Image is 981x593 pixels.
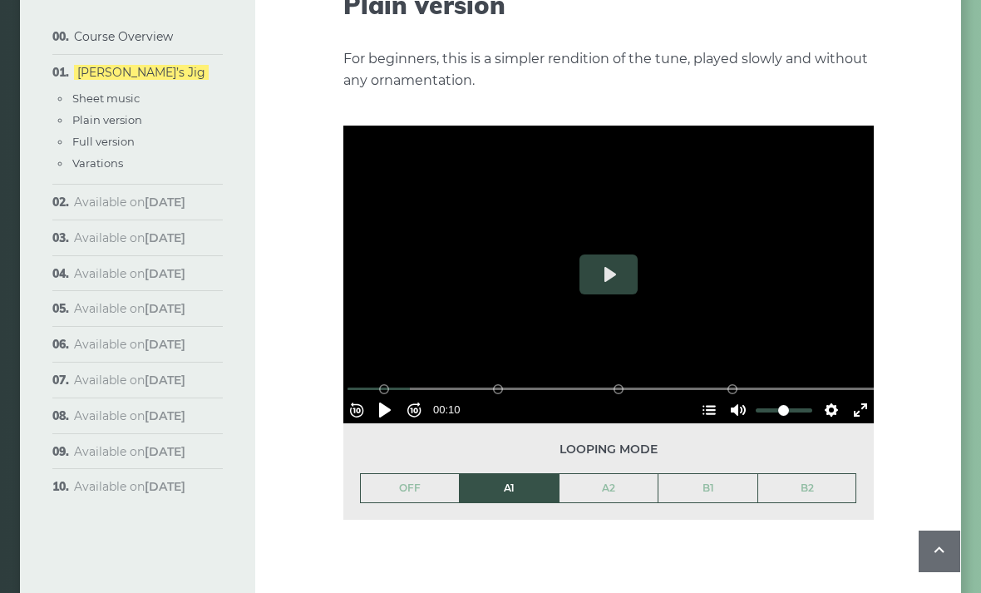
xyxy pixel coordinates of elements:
a: Course Overview [74,29,173,44]
a: [PERSON_NAME]’s Jig [74,65,209,80]
span: Looping mode [360,440,857,459]
strong: [DATE] [145,373,185,388]
p: For beginners, this is a simpler rendition of the tune, played slowly and without any ornamentation. [343,48,874,91]
a: B2 [758,474,856,502]
span: Available on [74,301,185,316]
span: Available on [74,337,185,352]
a: OFF [361,474,460,502]
span: Available on [74,230,185,245]
a: Sheet music [72,91,140,105]
span: Available on [74,479,185,494]
span: Available on [74,444,185,459]
a: B1 [658,474,757,502]
a: Plain version [72,113,142,126]
a: A2 [560,474,658,502]
span: Available on [74,195,185,210]
a: Full version [72,135,135,148]
strong: [DATE] [145,408,185,423]
span: Available on [74,266,185,281]
strong: [DATE] [145,301,185,316]
strong: [DATE] [145,444,185,459]
strong: [DATE] [145,266,185,281]
strong: [DATE] [145,195,185,210]
strong: [DATE] [145,230,185,245]
span: Available on [74,408,185,423]
strong: [DATE] [145,479,185,494]
strong: [DATE] [145,337,185,352]
span: Available on [74,373,185,388]
a: Varations [72,156,123,170]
